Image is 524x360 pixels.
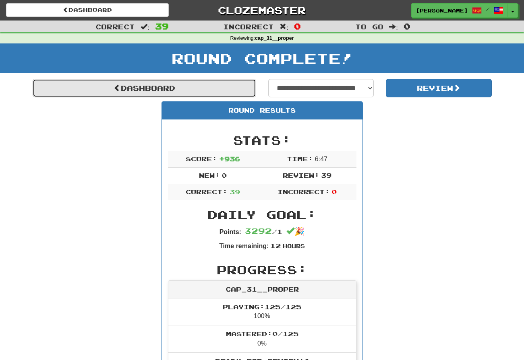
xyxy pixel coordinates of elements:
span: : [141,23,149,30]
span: 0 [331,188,337,195]
strong: Time remaining: [219,243,269,249]
span: 39 [155,21,169,31]
h2: Stats: [168,134,356,147]
span: Score: [186,155,217,163]
h2: Daily Goal: [168,208,356,221]
span: 3292 [244,226,272,236]
span: Mastered: 0 / 125 [226,330,298,337]
div: Round Results [162,102,362,119]
strong: Points: [220,228,241,235]
span: 39 [321,171,331,179]
li: 0% [168,325,356,353]
span: 12 [270,242,281,249]
small: Hours [283,243,305,249]
span: + 936 [219,155,240,163]
span: To go [355,23,383,31]
span: Incorrect [223,23,274,31]
span: Incorrect: [278,188,330,195]
span: [PERSON_NAME] [416,7,468,14]
span: / [486,6,490,12]
span: 0 [222,171,227,179]
span: Correct: [186,188,228,195]
span: 39 [230,188,240,195]
span: Correct [95,23,135,31]
button: Review [386,79,492,97]
span: 🎉 [286,227,304,236]
span: Playing: 125 / 125 [223,303,301,311]
span: 6 : 47 [315,156,327,163]
div: cap_31__proper [168,281,356,298]
span: Review: [283,171,319,179]
h2: Progress: [168,263,356,276]
span: New: [199,171,220,179]
strong: cap_31__proper [255,35,294,41]
a: [PERSON_NAME] / [411,3,508,18]
a: Dashboard [6,3,169,17]
span: : [280,23,288,30]
a: Dashboard [33,79,256,97]
a: Clozemaster [181,3,344,17]
li: 100% [168,298,356,326]
h1: Round Complete! [3,50,521,66]
span: Time: [287,155,313,163]
span: : [389,23,398,30]
span: / 1 [244,228,282,235]
span: 0 [294,21,301,31]
span: 0 [404,21,410,31]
